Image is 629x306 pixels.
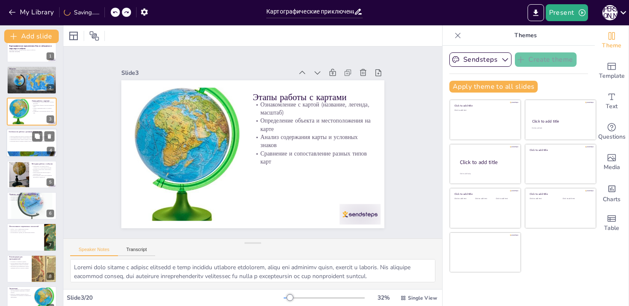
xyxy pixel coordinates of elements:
[7,66,57,94] div: 2
[475,198,494,200] div: Click to add text
[169,140,262,293] div: Slide 3
[9,49,54,51] p: Методики работы с картами разных типов и глобусом
[528,4,544,21] button: Export to PowerPoint
[9,193,54,196] p: Примеры заданий с картами и глобусом
[604,224,619,233] span: Table
[465,25,586,46] p: Themes
[46,84,54,92] div: 2
[46,241,54,249] div: 7
[454,109,515,112] div: Click to add text
[9,137,55,139] p: Топографические карты: чтение планов, условных знаков населённых пунктов, дорог
[47,147,55,155] div: 4
[449,52,511,67] button: Sendsteps
[9,136,55,137] p: Общегеографические карты: изучение рельефа, водных объектов, населённых пунктов
[32,165,54,168] p: Определение положения земли и особенности её шарообразной формы
[598,132,626,142] span: Questions
[7,255,57,283] div: 8
[530,148,590,151] div: Click to add title
[595,117,629,147] div: Get real-time input from your audience
[604,163,620,172] span: Media
[32,100,54,102] p: Этапы работы с картами
[9,67,54,70] p: Введение
[9,229,42,230] p: Работа с ГИС и цифровыми картами
[200,28,273,139] p: Сравнение и сопоставление разных типов карт
[32,101,54,104] p: Ознакомление с картой (название, легенда, масштаб)
[563,198,589,200] div: Click to add text
[4,30,59,43] button: Add slide
[9,230,42,232] p: Виртуальные глобусы и атласы
[599,71,625,81] span: Template
[32,169,54,172] p: Изучение сторон света, параллелей и меридианов
[9,256,29,260] p: Рекомендации для преподавателей
[44,131,55,142] button: Delete Slide
[266,5,354,18] input: Insert title
[449,81,538,93] button: Apply theme to all slides
[408,295,437,301] span: Single View
[9,139,55,141] p: Тематические карты: анализ климата, почв, экономических данных
[9,131,55,133] p: Особенности работы с разными типами карт
[595,56,629,86] div: Add ready made slides
[9,45,52,49] strong: Картографические приключения: Как не заблудиться в мире карт и глобусов
[67,29,80,43] div: Layout
[32,175,54,178] p: Использование глобуса для понимания масштабов и маршрутов
[9,199,54,201] p: Сравнить характеристики территории по разным картам
[157,53,231,164] p: Ознакомление с картой (название, легенда, масштаб)
[9,71,54,73] p: Цели уроков с использованием карт
[9,51,54,52] p: Generated with [URL]
[64,8,99,16] div: Saving......
[9,140,55,142] p: Контурные карты: развитие умений точного нанесения и ориентировки
[496,198,515,200] div: Click to add text
[32,131,42,142] button: Duplicate Slide
[32,104,54,107] p: Определение объекта и местоположения на карте
[9,198,54,199] p: Составить описание выбранного природного объекта
[602,5,618,20] div: А [PERSON_NAME]
[595,147,629,178] div: Add images, graphics, shapes or video
[546,4,588,21] button: Present
[606,102,618,111] span: Text
[186,36,259,147] p: Анализ содержания карты и условных знаков
[454,104,515,107] div: Click to add title
[9,265,29,268] p: Включение картографических задач в домашние работы и контроль знаний
[171,45,245,156] p: Определение объекта и местоположения на карте
[9,293,32,298] p: Важность развития навыков работы с различными источниками географической информации
[32,172,54,175] p: Демонстрация круговоротов воды и воздушных масс
[595,86,629,117] div: Add text boxes
[118,247,156,256] button: Transcript
[9,289,32,293] p: Работа с картами и глобусом формирует пространственное мышление и умения анализа
[46,210,54,217] div: 6
[460,173,513,175] div: Click to add body
[6,128,57,157] div: 4
[32,107,54,110] p: Анализ содержания карты и условных знаков
[89,31,99,41] span: Position
[32,162,54,165] p: Методика работы с глобусом
[9,287,32,290] p: Заключение
[46,52,54,60] div: 1
[532,127,588,129] div: Click to add text
[595,178,629,208] div: Add charts and graphs
[9,262,29,265] p: Использование разных форм работы: индивидуальной, парной, групповой
[7,223,57,251] div: 7
[7,192,57,220] div: 6
[454,192,515,196] div: Click to add title
[603,195,621,204] span: Charts
[9,261,29,262] p: Поэтапное усложнение заданий
[149,60,219,168] p: Этапы работы с картами
[373,294,394,302] div: 32 %
[7,161,57,189] div: 5
[6,5,57,19] button: My Library
[7,35,57,63] div: 1
[46,115,54,123] div: 3
[9,196,54,198] p: Построить кратчайший маршрут
[9,69,54,71] p: Значение работы с картами и глобусом в изучении географии
[602,4,618,21] button: А [PERSON_NAME]
[46,178,54,186] div: 5
[9,195,54,197] p: Найти заданный объект или территорию на карте и глобусе
[515,52,577,67] button: Create theme
[70,247,118,256] button: Speaker Notes
[530,198,556,200] div: Click to add text
[532,119,588,124] div: Click to add title
[9,232,42,233] p: Интерактивные задания для закрепления навыков
[454,198,473,200] div: Click to add text
[7,98,57,126] div: 3
[530,192,590,196] div: Click to add title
